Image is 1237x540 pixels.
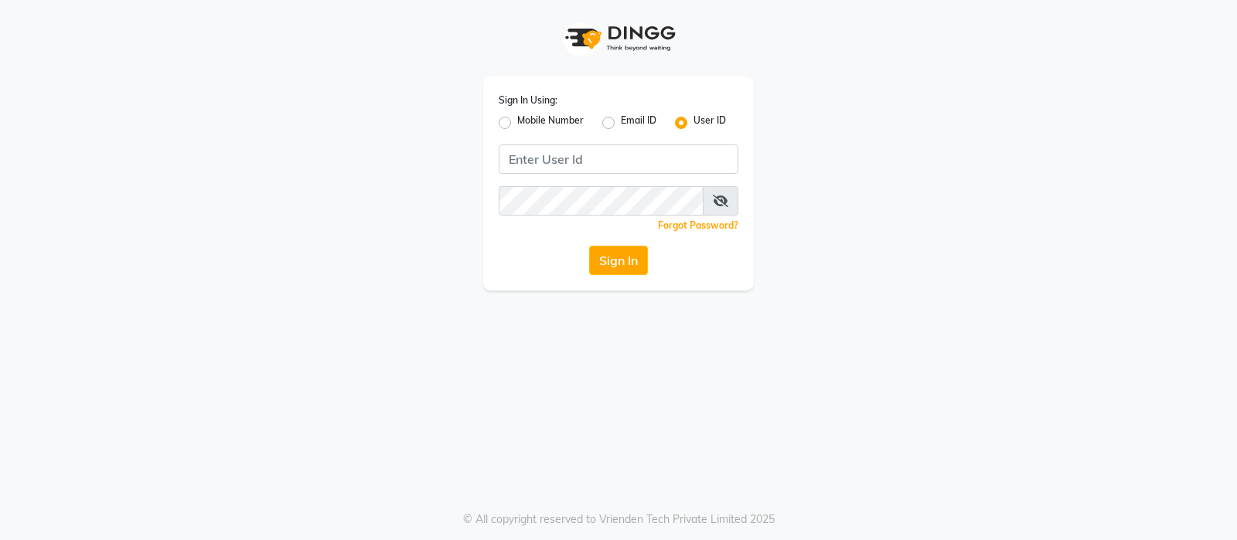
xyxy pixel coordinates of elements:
[517,114,584,132] label: Mobile Number
[658,219,738,231] a: Forgot Password?
[589,246,648,275] button: Sign In
[499,144,738,174] input: Username
[499,186,704,216] input: Username
[693,114,726,132] label: User ID
[621,114,656,132] label: Email ID
[499,93,557,107] label: Sign In Using:
[557,15,680,61] img: logo1.svg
